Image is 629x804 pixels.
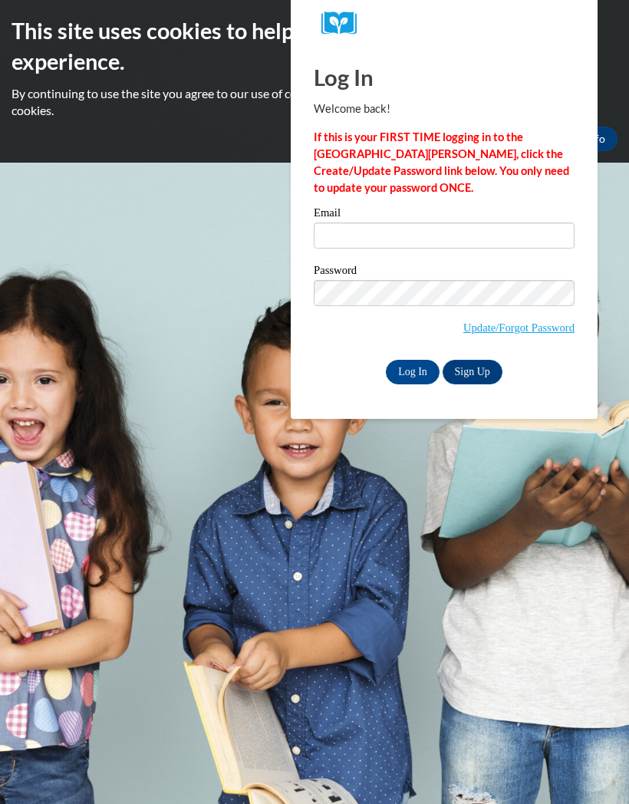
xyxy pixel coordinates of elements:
[321,12,567,35] a: COX Campus
[314,265,575,280] label: Password
[386,360,440,384] input: Log In
[321,12,367,35] img: Logo brand
[314,61,575,93] h1: Log In
[314,207,575,222] label: Email
[443,360,502,384] a: Sign Up
[568,743,617,792] iframe: Button to launch messaging window
[463,321,575,334] a: Update/Forgot Password
[314,100,575,117] p: Welcome back!
[12,85,617,119] p: By continuing to use the site you agree to our use of cookies. Use the ‘More info’ button to read...
[12,15,617,77] h2: This site uses cookies to help improve your learning experience.
[314,130,569,194] strong: If this is your FIRST TIME logging in to the [GEOGRAPHIC_DATA][PERSON_NAME], click the Create/Upd...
